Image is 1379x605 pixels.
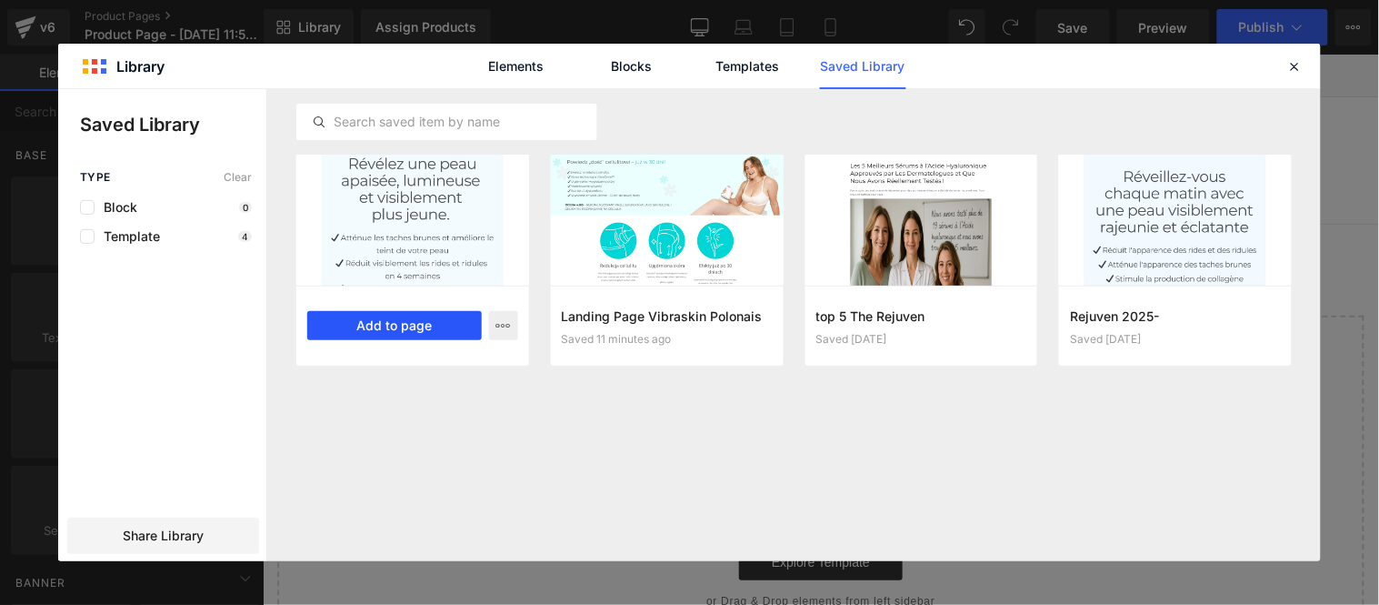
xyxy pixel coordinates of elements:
a: POLSKA INOVITA [46,70,335,141]
span: Template [95,229,160,244]
a: ŚLEDŹ MOJE ZAMÓWIENIE [357,61,607,106]
div: Saved [DATE] [1070,333,1281,346]
button: Add to page [307,311,482,340]
a: Explore Template [476,489,640,526]
span: DZIŚ -30% DLA PIERWSZYCH 100 ZAMÓWIEŃ [375,11,740,28]
span: Clear [224,171,252,184]
a: FAQ [607,61,668,106]
span: O NAS [681,74,734,93]
p: Saved Library [80,111,266,138]
h3: top 5 The Rejuven [816,307,1027,326]
div: Saved [DATE] [816,333,1027,346]
p: or Drag & Drop elements from left sidebar [44,540,1073,553]
a: Elements [474,44,560,89]
input: Search saved item by name [297,111,596,133]
summary: Szukaj [970,82,1018,130]
h3: Rejuven 2025- [1070,307,1281,326]
span: ŚLEDŹ MOJE ZAMÓWIENIE [370,74,594,93]
h3: Landing Page Vibraskin Polonais [562,307,773,326]
span: FAQ [620,74,655,93]
a: Blocks [589,44,675,89]
span: Type [80,171,111,184]
div: Saved 11 minutes ago [562,333,773,346]
p: 4 [238,231,252,242]
a: Saved Library [820,44,906,89]
span: Block [95,200,137,215]
p: 0 [239,202,252,213]
span: SKONTAKTUJ SIĘ Z NAMI [370,119,573,138]
a: O NAS [668,61,746,106]
a: Templates [704,44,791,89]
a: SKONTAKTUJ SIĘ Z NAMI [357,106,586,151]
span: Share Library [123,527,204,545]
img: POLSKA INOVITA [55,78,327,133]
